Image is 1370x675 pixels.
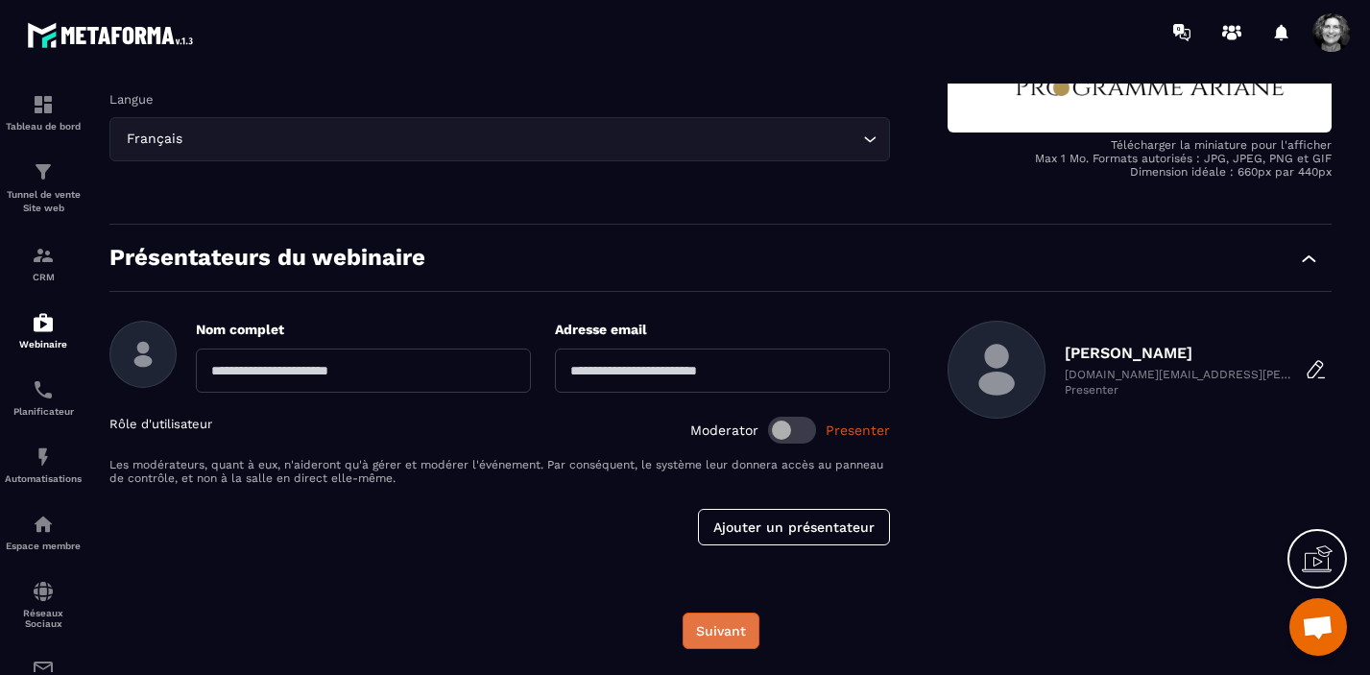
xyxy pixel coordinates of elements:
a: formationformationTunnel de vente Site web [5,146,82,229]
p: Presenter [1065,383,1295,397]
label: Langue [109,92,154,107]
p: Espace membre [5,541,82,551]
div: Ouvrir le chat [1289,598,1347,656]
p: Webinaire [5,339,82,350]
button: Suivant [683,613,759,649]
button: Ajouter un présentateur [698,509,890,545]
a: automationsautomationsWebinaire [5,297,82,364]
a: formationformationCRM [5,229,82,297]
p: [DOMAIN_NAME][EMAIL_ADDRESS][PERSON_NAME][DOMAIN_NAME] [1065,368,1295,381]
img: formation [32,244,55,267]
img: formation [32,93,55,116]
img: logo [27,17,200,53]
div: Search for option [109,117,890,161]
a: social-networksocial-networkRéseaux Sociaux [5,566,82,643]
input: Search for option [186,129,858,150]
p: Planificateur [5,406,82,417]
p: Adresse email [555,321,890,339]
p: Dimension idéale : 660px par 440px [948,165,1332,179]
p: Max 1 Mo. Formats autorisés : JPG, JPEG, PNG et GIF [948,152,1332,165]
img: automations [32,446,55,469]
p: Tableau de bord [5,121,82,132]
a: automationsautomationsEspace membre [5,498,82,566]
p: Nom complet [196,321,531,339]
p: CRM [5,272,82,282]
img: automations [32,311,55,334]
p: Télécharger la miniature pour l'afficher [948,138,1332,152]
a: schedulerschedulerPlanificateur [5,364,82,431]
a: formationformationTableau de bord [5,79,82,146]
p: Tunnel de vente Site web [5,188,82,215]
img: scheduler [32,378,55,401]
span: Presenter [826,422,890,438]
span: Moderator [690,422,758,438]
p: [PERSON_NAME] [1065,344,1295,362]
p: Rôle d'utilisateur [109,417,212,444]
span: Français [122,129,186,150]
p: Automatisations [5,473,82,484]
img: automations [32,513,55,536]
img: formation [32,160,55,183]
img: social-network [32,580,55,603]
p: Réseaux Sociaux [5,608,82,629]
p: Les modérateurs, quant à eux, n'aideront qu'à gérer et modérer l'événement. Par conséquent, le sy... [109,458,890,485]
p: Présentateurs du webinaire [109,244,425,272]
a: automationsautomationsAutomatisations [5,431,82,498]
